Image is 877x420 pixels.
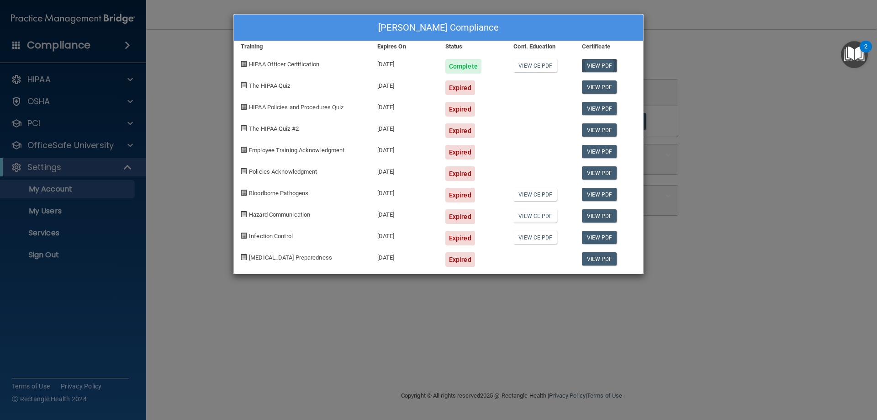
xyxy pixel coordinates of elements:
[582,166,617,180] a: View PDF
[582,209,617,223] a: View PDF
[719,355,866,392] iframe: Drift Widget Chat Controller
[249,125,299,132] span: The HIPAA Quiz #2
[445,252,475,267] div: Expired
[513,188,557,201] a: View CE PDF
[445,209,475,224] div: Expired
[370,224,438,245] div: [DATE]
[582,252,617,266] a: View PDF
[507,41,575,52] div: Cont. Education
[249,211,310,218] span: Hazard Communication
[445,123,475,138] div: Expired
[841,41,868,68] button: Open Resource Center, 2 new notifications
[370,41,438,52] div: Expires On
[513,59,557,72] a: View CE PDF
[249,147,344,154] span: Employee Training Acknowledgment
[582,59,617,72] a: View PDF
[445,188,475,202] div: Expired
[370,245,438,267] div: [DATE]
[438,41,507,52] div: Status
[370,138,438,159] div: [DATE]
[249,168,317,175] span: Policies Acknowledgment
[513,231,557,244] a: View CE PDF
[582,188,617,201] a: View PDF
[513,209,557,223] a: View CE PDF
[582,80,617,94] a: View PDF
[445,231,475,245] div: Expired
[234,15,643,41] div: [PERSON_NAME] Compliance
[445,166,475,181] div: Expired
[445,59,481,74] div: Complete
[249,254,332,261] span: [MEDICAL_DATA] Preparedness
[864,47,867,58] div: 2
[370,74,438,95] div: [DATE]
[249,82,290,89] span: The HIPAA Quiz
[445,80,475,95] div: Expired
[582,123,617,137] a: View PDF
[370,159,438,181] div: [DATE]
[249,233,293,239] span: Infection Control
[575,41,643,52] div: Certificate
[445,102,475,117] div: Expired
[234,41,370,52] div: Training
[370,202,438,224] div: [DATE]
[370,52,438,74] div: [DATE]
[445,145,475,159] div: Expired
[370,95,438,117] div: [DATE]
[249,104,343,111] span: HIPAA Policies and Procedures Quiz
[249,61,319,68] span: HIPAA Officer Certification
[582,102,617,115] a: View PDF
[370,117,438,138] div: [DATE]
[582,145,617,158] a: View PDF
[370,181,438,202] div: [DATE]
[249,190,308,197] span: Bloodborne Pathogens
[582,231,617,244] a: View PDF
